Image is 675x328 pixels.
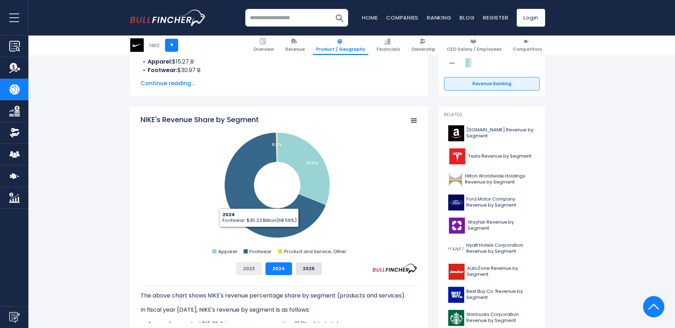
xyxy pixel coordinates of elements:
[148,66,177,74] b: Footwear:
[377,47,400,52] span: Financials
[141,306,417,314] p: In fiscal year [DATE], NIKE's revenue by segment is as follows:
[141,58,417,66] li: $15.27 B
[465,173,536,185] span: Hilton Worldwide Holdings Revenue by Segment
[296,262,322,275] button: 2025
[316,47,365,52] span: Product / Geography
[141,79,417,88] span: Continue reading...
[483,14,508,21] a: Register
[444,285,540,305] a: Best Buy Co. Revenue by Segment
[444,216,540,235] a: Wayfair Revenue by Segment
[513,47,542,52] span: Competitors
[272,142,282,147] tspan: 0.3 %
[468,153,531,159] span: Tesla Revenue by Segment
[466,242,536,255] span: Hyatt Hotels Corporation Revenue by Segment
[411,47,435,52] span: Ownership
[448,125,464,141] img: AMZN logo
[517,9,545,27] a: Login
[444,262,540,281] a: AutoZone Revenue by Segment
[444,147,540,166] a: Tesla Revenue by Segment
[148,58,172,66] b: Apparel:
[282,35,308,55] a: Revenue
[466,289,536,301] span: Best Buy Co. Revenue by Segment
[444,124,540,143] a: [DOMAIN_NAME] Revenue by Segment
[444,35,505,55] a: CEO Salary / Employees
[448,310,464,326] img: SBUX logo
[448,148,466,164] img: TSLA logo
[141,291,417,300] p: The above chart shows NIKE's revenue percentage share by segment (products and services).
[510,35,545,55] a: Competitors
[130,38,144,52] img: NKE logo
[448,195,464,211] img: F logo
[9,127,20,138] img: Ownership
[330,9,348,27] button: Search
[444,193,540,212] a: Ford Motor Company Revenue by Segment
[284,248,346,255] text: Product and Service, Other
[141,66,417,75] li: $30.97 B
[427,14,451,21] a: Ranking
[149,41,160,49] div: NIKE
[448,218,466,234] img: W logo
[307,160,318,166] tspan: 31.11 %
[285,47,305,52] span: Revenue
[253,47,274,52] span: Overview
[444,308,540,328] a: Starbucks Corporation Revenue by Segment
[466,312,536,324] span: Starbucks Corporation Revenue by Segment
[236,208,251,213] tspan: 68.59 %
[448,59,457,68] img: Deckers Outdoor Corporation competitors logo
[373,35,403,55] a: Financials
[250,35,277,55] a: Overview
[130,10,206,26] img: bullfincher logo
[408,35,439,55] a: Ownership
[236,262,262,275] button: 2023
[444,112,540,118] p: Related
[444,77,540,91] a: Revenue Ranking
[448,171,463,187] img: HLT logo
[444,170,540,189] a: Hilton Worldwide Holdings Revenue by Segment
[249,248,271,255] text: Footwear
[362,14,378,21] a: Home
[313,35,368,55] a: Product / Geography
[448,241,464,257] img: H logo
[444,239,540,258] a: Hyatt Hotels Corporation Revenue by Segment
[141,115,417,257] svg: NIKE's Revenue Share by Segment
[466,127,536,139] span: [DOMAIN_NAME] Revenue by Segment
[141,115,259,125] tspan: NIKE's Revenue Share by Segment
[447,47,501,52] span: CEO Salary / Employees
[265,262,292,275] button: 2024
[468,219,536,231] span: Wayfair Revenue by Segment
[466,196,536,208] span: Ford Motor Company Revenue by Segment
[448,287,464,303] img: BBY logo
[130,10,206,26] a: Go to homepage
[386,14,418,21] a: Companies
[148,320,171,328] b: Apparel
[218,248,237,255] text: Apparel
[165,39,178,52] a: +
[460,14,474,21] a: Blog
[448,264,465,280] img: AZO logo
[467,266,536,278] span: AutoZone Revenue by Segment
